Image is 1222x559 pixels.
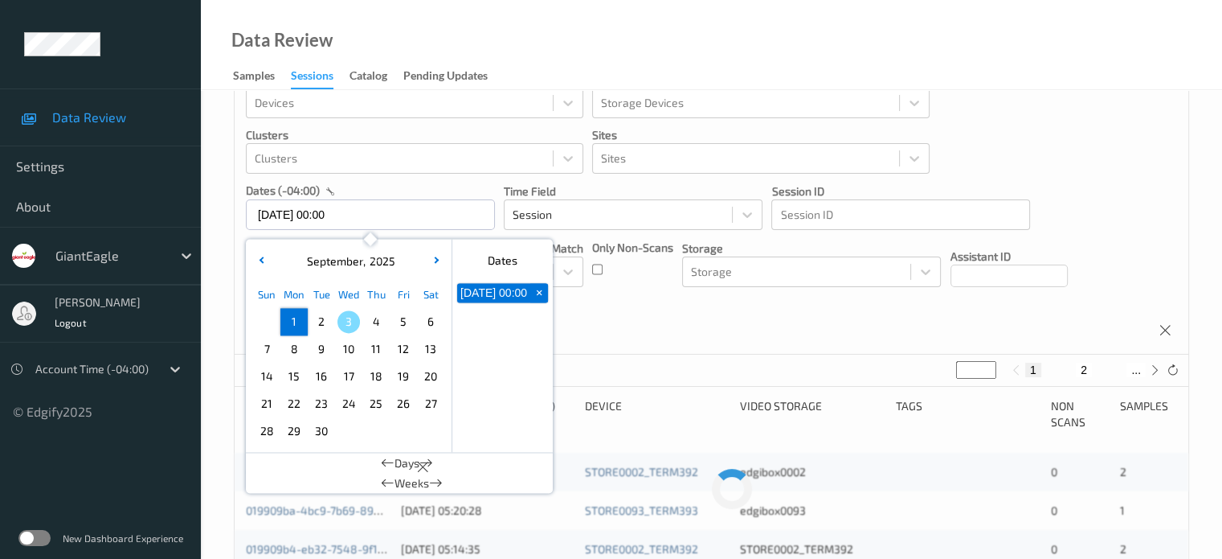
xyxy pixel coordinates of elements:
[362,363,390,390] div: Choose Thursday September 18 of 2025
[419,338,442,360] span: 13
[390,281,417,308] div: Fri
[335,417,362,445] div: Choose Wednesday October 01 of 2025
[530,283,548,302] button: +
[417,281,444,308] div: Sat
[392,338,415,360] span: 12
[349,65,403,88] a: Catalog
[682,240,941,257] p: Storage
[308,363,335,390] div: Choose Tuesday September 16 of 2025
[335,335,362,363] div: Choose Wednesday September 10 of 2025
[394,455,419,471] span: Days
[365,365,387,388] span: 18
[365,393,387,415] span: 25
[280,281,308,308] div: Mon
[362,335,390,363] div: Choose Thursday September 11 of 2025
[365,310,387,333] span: 4
[283,393,305,415] span: 22
[417,417,444,445] div: Choose Saturday October 04 of 2025
[310,338,333,360] span: 9
[280,308,308,335] div: Choose Monday September 01 of 2025
[283,310,305,333] span: 1
[417,363,444,390] div: Choose Saturday September 20 of 2025
[394,475,429,491] span: Weeks
[417,308,444,335] div: Choose Saturday September 06 of 2025
[1051,542,1057,556] span: 0
[280,363,308,390] div: Choose Monday September 15 of 2025
[365,338,387,360] span: 11
[349,68,387,88] div: Catalog
[1051,398,1109,430] div: Non Scans
[1119,465,1126,479] span: 2
[308,417,335,445] div: Choose Tuesday September 30 of 2025
[310,365,333,388] span: 16
[401,541,574,557] div: [DATE] 05:14:35
[452,245,553,276] div: Dates
[740,398,884,430] div: Video Storage
[253,390,280,417] div: Choose Sunday September 21 of 2025
[231,32,333,48] div: Data Review
[280,390,308,417] div: Choose Monday September 22 of 2025
[335,390,362,417] div: Choose Wednesday September 24 of 2025
[1051,465,1057,479] span: 0
[392,365,415,388] span: 19
[740,464,884,480] div: edgibox0002
[390,335,417,363] div: Choose Friday September 12 of 2025
[246,183,320,199] p: dates (-04:00)
[246,504,469,517] a: 019909ba-4bc9-7b69-8941-54a954d16284
[280,335,308,363] div: Choose Monday September 08 of 2025
[255,338,278,360] span: 7
[310,310,333,333] span: 2
[337,365,360,388] span: 17
[1119,542,1126,556] span: 2
[392,393,415,415] span: 26
[253,281,280,308] div: Sun
[390,363,417,390] div: Choose Friday September 19 of 2025
[390,308,417,335] div: Choose Friday September 05 of 2025
[366,254,395,268] span: 2025
[401,503,574,519] div: [DATE] 05:20:28
[392,310,415,333] span: 5
[950,249,1068,265] p: Assistant ID
[337,393,360,415] span: 24
[308,390,335,417] div: Choose Tuesday September 23 of 2025
[233,65,291,88] a: Samples
[310,393,333,415] span: 23
[283,338,305,360] span: 8
[419,365,442,388] span: 20
[1051,504,1057,517] span: 0
[246,127,583,143] p: Clusters
[335,363,362,390] div: Choose Wednesday September 17 of 2025
[303,253,395,269] div: ,
[419,310,442,333] span: 6
[403,65,504,88] a: Pending Updates
[308,308,335,335] div: Choose Tuesday September 02 of 2025
[253,335,280,363] div: Choose Sunday September 07 of 2025
[1025,363,1041,377] button: 1
[253,308,280,335] div: Choose Sunday August 31 of 2025
[337,310,360,333] span: 3
[303,254,363,268] span: September
[1119,398,1177,430] div: Samples
[419,393,442,415] span: 27
[362,281,390,308] div: Thu
[291,68,333,89] div: Sessions
[255,393,278,415] span: 21
[233,68,275,88] div: Samples
[246,542,454,556] a: 019909b4-eb32-7548-9f19-37f21af6271f
[280,417,308,445] div: Choose Monday September 29 of 2025
[362,417,390,445] div: Choose Thursday October 02 of 2025
[585,542,698,556] a: STORE0002_TERM392
[1119,504,1124,517] span: 1
[585,465,698,479] a: STORE0002_TERM392
[1126,363,1146,377] button: ...
[253,363,280,390] div: Choose Sunday September 14 of 2025
[1076,363,1092,377] button: 2
[337,338,360,360] span: 10
[740,503,884,519] div: edgibox0093
[390,390,417,417] div: Choose Friday September 26 of 2025
[457,283,530,302] button: [DATE] 00:00
[362,390,390,417] div: Choose Thursday September 25 of 2025
[310,420,333,442] span: 30
[255,420,278,442] span: 28
[390,417,417,445] div: Choose Friday October 03 of 2025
